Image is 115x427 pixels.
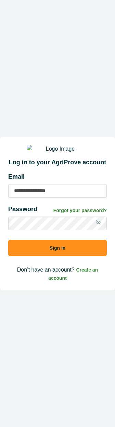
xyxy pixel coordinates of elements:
p: Don’t have an account? [8,266,107,282]
img: Logo Image [27,145,88,153]
h2: Log in to your AgriProve account [8,159,107,167]
button: Sign in [8,240,107,256]
p: Email [8,172,107,181]
a: Create an account [48,267,98,281]
p: Password [8,205,37,214]
a: Forgot your password? [53,207,107,214]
